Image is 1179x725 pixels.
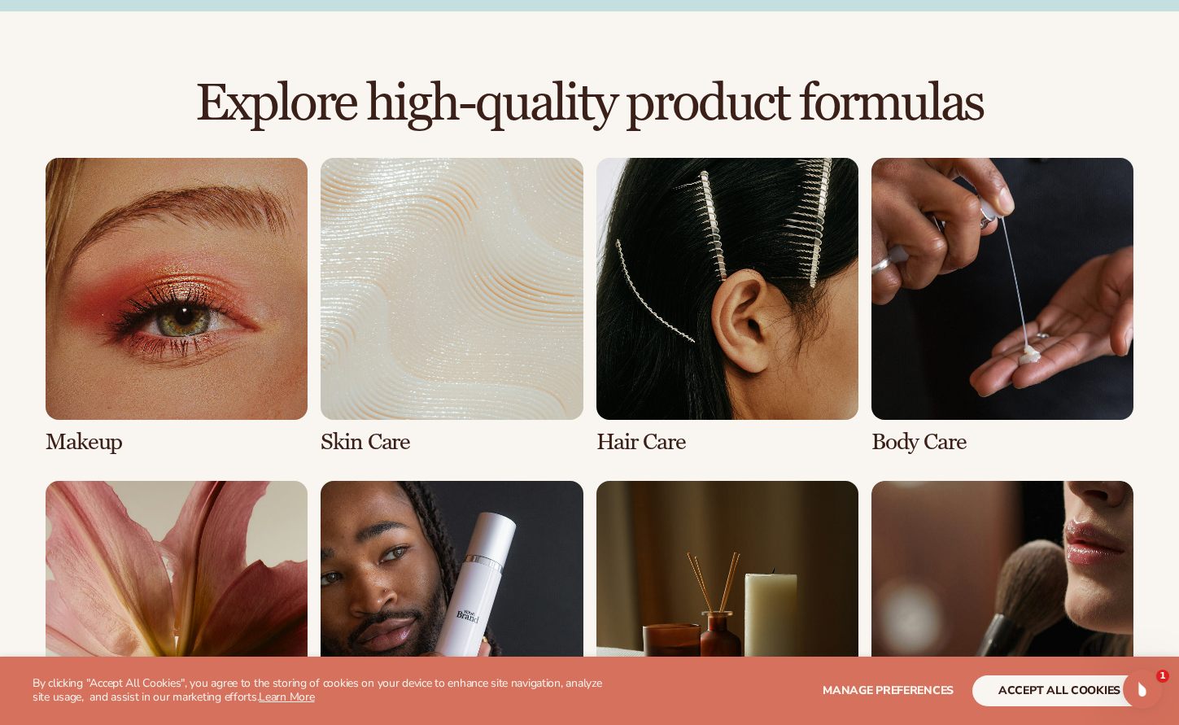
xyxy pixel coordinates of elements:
[1123,670,1162,709] iframe: Intercom live chat
[1156,670,1169,683] span: 1
[259,689,314,705] a: Learn More
[33,677,619,705] p: By clicking "Accept All Cookies", you agree to the storing of cookies on your device to enhance s...
[321,158,583,455] div: 2 / 8
[823,675,954,706] button: Manage preferences
[596,158,858,455] div: 3 / 8
[871,158,1133,455] div: 4 / 8
[596,430,858,455] h3: Hair Care
[46,158,308,455] div: 1 / 8
[321,430,583,455] h3: Skin Care
[871,430,1133,455] h3: Body Care
[972,675,1146,706] button: accept all cookies
[46,430,308,455] h3: Makeup
[823,683,954,698] span: Manage preferences
[46,76,1133,131] h2: Explore high-quality product formulas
